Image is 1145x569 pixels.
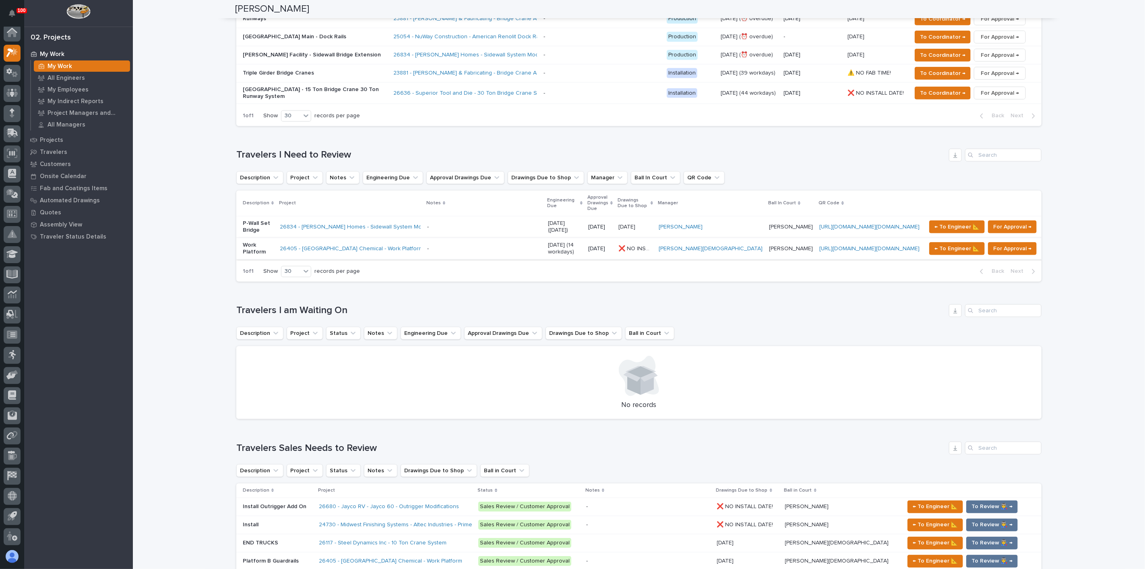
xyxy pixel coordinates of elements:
[585,486,600,495] p: Notes
[1011,112,1028,119] span: Next
[974,67,1026,80] button: For Approval →
[236,171,283,184] button: Description
[721,90,777,97] p: [DATE] (44 workdays)
[920,88,965,98] span: To Coordinator →
[236,82,1042,104] tr: [GEOGRAPHIC_DATA] - 15 Ton Bridge Crane 30 Ton Runway System26636 - Superior Tool and Die - 30 To...
[287,464,323,477] button: Project
[1007,268,1042,275] button: Next
[913,538,958,548] span: ← To Engineer 📐
[973,268,1007,275] button: Back
[684,171,725,184] button: QR Code
[236,516,1042,534] tr: InstallInstall 24730 - Midwest Finishing Systems - Altec Industries - Primer/Top Coat ERoom Sales...
[31,119,133,130] a: All Managers
[785,538,891,546] p: [PERSON_NAME][DEMOGRAPHIC_DATA]
[314,112,360,119] p: records per page
[24,134,133,146] a: Projects
[847,50,866,58] p: [DATE]
[319,521,520,528] a: 24730 - Midwest Finishing Systems - Altec Industries - Primer/Top Coat ERoom
[915,87,971,100] button: To Coordinator →
[784,70,841,77] p: [DATE]
[236,238,1050,260] tr: Work Platform26405 - [GEOGRAPHIC_DATA] Chemical - Work Platform - [DATE] (14 workdays)[DATE]❌ NO ...
[618,222,637,231] p: [DATE]
[478,538,571,548] div: Sales Review / Customer Approval
[40,221,82,228] p: Assembly View
[31,96,133,107] a: My Indirect Reports
[243,199,269,208] p: Description
[393,70,554,77] a: 23881 - [PERSON_NAME] & Fabricating - Bridge Crane Addition
[24,48,133,60] a: My Work
[965,304,1042,317] input: Search
[907,537,963,550] button: ← To Engineer 📐
[236,534,1042,552] tr: END TRUCKSEND TRUCKS 26117 - Steel Dynamics Inc - 10 Ton Crane System Sales Review / Customer App...
[667,68,697,78] div: Installation
[784,15,841,22] p: [DATE]
[929,242,985,255] button: ← To Engineer 📐
[974,12,1026,25] button: For Approval →
[993,244,1031,253] span: For Approval →
[236,10,1042,28] tr: Runways23881 - [PERSON_NAME] & Fabricating - Bridge Crane Addition - Production[DATE] (⏰ overdue)...
[907,519,963,532] button: ← To Engineer 📐
[318,486,335,495] p: Project
[981,69,1019,78] span: For Approval →
[915,31,971,44] button: To Coordinator →
[24,146,133,158] a: Travelers
[966,537,1018,550] button: To Review 👨‍🏭 →
[243,486,269,495] p: Description
[993,222,1031,232] span: For Approval →
[4,5,21,22] button: Notifications
[920,32,965,42] span: To Coordinator →
[768,199,796,208] p: Ball In Court
[971,520,1013,530] span: To Review 👨‍🏭 →
[393,15,554,22] a: 23881 - [PERSON_NAME] & Fabricating - Bridge Crane Addition
[717,556,736,565] p: [DATE]
[426,171,504,184] button: Approval Drawings Due
[588,224,612,231] p: [DATE]
[40,185,107,192] p: Fab and Coatings Items
[236,327,283,340] button: Description
[769,224,813,231] p: [PERSON_NAME]
[934,244,980,253] span: ← To Engineer 📐
[667,88,697,98] div: Installation
[319,503,459,510] a: 26680 - Jayco RV - Jayco 60 - Outrigger Modifications
[973,112,1007,119] button: Back
[588,245,612,252] p: [DATE]
[988,220,1037,233] button: For Approval →
[920,14,965,24] span: To Coordinator →
[246,401,1032,410] p: No records
[326,171,360,184] button: Notes
[236,442,946,454] h1: Travelers Sales Needs to Review
[587,171,628,184] button: Manager
[544,90,545,97] div: -
[40,197,100,204] p: Automated Drawings
[24,170,133,182] a: Onsite Calendar
[48,86,89,93] p: My Employees
[721,52,777,58] p: [DATE] (⏰ overdue)
[31,60,133,72] a: My Work
[966,500,1018,513] button: To Review 👨‍🏭 →
[478,520,571,530] div: Sales Review / Customer Approval
[915,12,971,25] button: To Coordinator →
[243,52,384,58] p: [PERSON_NAME] Facility - Sidewall Bridge Extension
[1011,268,1028,275] span: Next
[907,555,963,568] button: ← To Engineer 📐
[263,112,278,119] p: Show
[548,220,582,234] p: [DATE] ([DATE])
[965,442,1042,455] div: Search
[18,8,26,13] p: 100
[280,245,423,252] a: 26405 - [GEOGRAPHIC_DATA] Chemical - Work Platform
[243,220,273,234] p: P-Wall Set Bridge
[48,63,72,70] p: My Work
[24,231,133,243] a: Traveler Status Details
[587,193,608,214] p: Approval Drawings Due
[243,242,273,255] p: Work Platform
[393,33,542,40] a: 25054 - NuWay Construction - American Renolit Dock Rail
[236,28,1042,46] tr: [GEOGRAPHIC_DATA] Main - Dock Rails25054 - NuWay Construction - American Renolit Dock Rail - Prod...
[478,556,571,566] div: Sales Review / Customer Approval
[667,14,698,24] div: Production
[721,15,777,22] p: [DATE] (⏰ overdue)
[24,182,133,194] a: Fab and Coatings Items
[236,149,946,161] h1: Travelers I Need to Review
[393,52,617,58] a: 26834 - [PERSON_NAME] Homes - Sidewall System Modification and P-Wall Set System
[426,199,441,208] p: Notes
